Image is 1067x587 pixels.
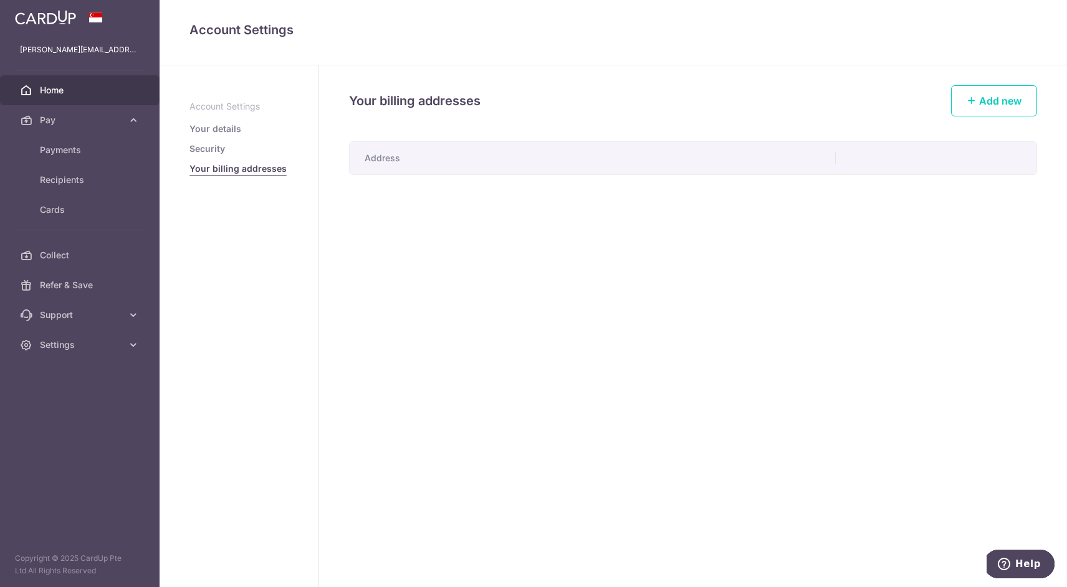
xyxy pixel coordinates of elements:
a: Your billing addresses [189,162,287,175]
span: Cards [40,204,122,216]
a: Security [189,143,225,155]
a: Your details [189,123,241,135]
span: Collect [40,249,122,261]
span: Support [40,309,122,321]
span: Add new [979,95,1022,107]
span: Home [40,84,122,96]
span: Recipients [40,174,122,186]
span: Help [29,9,54,20]
span: Refer & Save [40,279,122,291]
p: [PERSON_NAME][EMAIL_ADDRESS][PERSON_NAME][DOMAIN_NAME] [20,44,140,56]
img: CardUp [15,10,76,25]
span: Settings [40,339,122,351]
p: Account Settings [189,100,289,113]
h4: Your billing addresses [349,91,481,111]
span: Pay [40,114,122,126]
a: Add new [951,85,1037,116]
span: Payments [40,144,122,156]
iframe: Opens a widget where you can find more information [987,550,1055,581]
th: Address [350,142,836,174]
h4: Account Settings [189,20,1037,40]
